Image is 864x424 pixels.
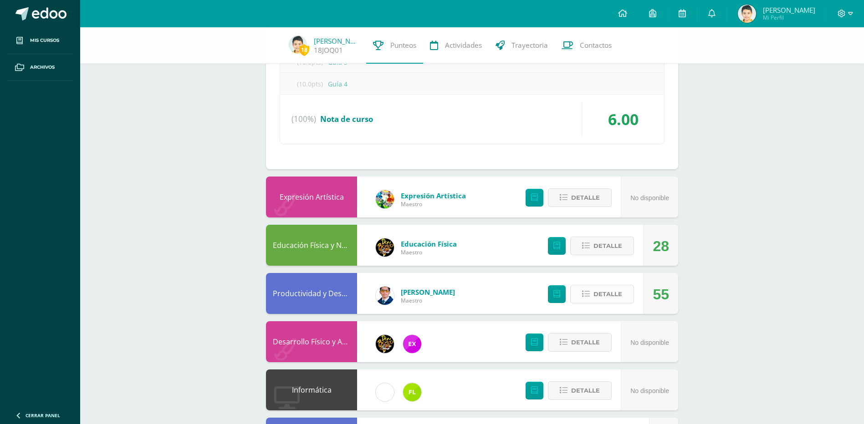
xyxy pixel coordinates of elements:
img: 21dcd0747afb1b787494880446b9b401.png [376,335,394,353]
span: Archivos [30,64,55,71]
div: Informática [266,369,357,410]
span: [PERSON_NAME] [401,288,455,297]
span: Maestro [401,200,466,208]
img: cae4b36d6049cd6b8500bd0f72497672.png [376,383,394,401]
span: 18 [299,44,309,56]
span: Detalle [593,286,622,303]
span: Mis cursos [30,37,59,44]
span: Maestro [401,248,457,256]
img: 279ca880aa80658559fde7429d62d208.png [289,35,307,54]
button: Detalle [570,237,634,255]
img: d6c3c6168549c828b01e81933f68206c.png [403,383,421,401]
div: 55 [653,274,669,315]
span: Actividades [445,40,482,50]
img: 279ca880aa80658559fde7429d62d208.png [738,5,756,23]
span: Punteos [390,40,416,50]
span: Detalle [571,189,600,206]
div: 28 [653,226,669,267]
button: Detalle [570,285,634,303]
span: Detalle [571,382,600,399]
img: 159e24a6ecedfdf8f489544946a573f0.png [376,190,394,208]
span: Nota de curso [320,114,373,124]
span: (100%) [291,102,316,136]
a: Archivos [7,54,73,81]
span: Mi Perfil [763,14,815,21]
img: eda3c0d1caa5ac1a520cf0290d7c6ae4.png [376,238,394,257]
div: Productividad y Desarrollo [266,273,357,314]
button: Detalle [548,188,612,207]
a: Mis cursos [7,27,73,54]
a: Trayectoria [489,27,555,64]
span: [PERSON_NAME] [763,5,815,15]
span: Educación Física [401,239,457,248]
span: Detalle [593,237,622,254]
img: ce84f7dabd80ed5f5aa83b4480291ac6.png [403,335,421,353]
span: No disponible [630,387,669,394]
a: Contactos [555,27,619,64]
img: 059ccfba660c78d33e1d6e9d5a6a4bb6.png [376,287,394,305]
span: No disponible [630,194,669,202]
span: Contactos [580,40,612,50]
div: Expresión Artística [266,177,357,217]
span: (10.0pts) [291,74,328,94]
span: No disponible [630,339,669,346]
a: [PERSON_NAME] [314,36,359,45]
span: 6.00 [608,109,639,130]
button: Detalle [548,333,612,352]
span: Expresión Artística [401,191,466,200]
a: 18JOQ01 [314,45,343,55]
span: Maestro [401,297,455,304]
div: Desarrollo Físico y Artístico [266,321,357,362]
div: Guía 4 [280,74,664,94]
span: Detalle [571,334,600,351]
a: Actividades [423,27,489,64]
span: Trayectoria [511,40,548,50]
div: Educación Física y Natación [266,225,357,266]
a: Punteos [366,27,423,64]
button: Detalle [548,381,612,400]
span: Cerrar panel [26,412,60,419]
